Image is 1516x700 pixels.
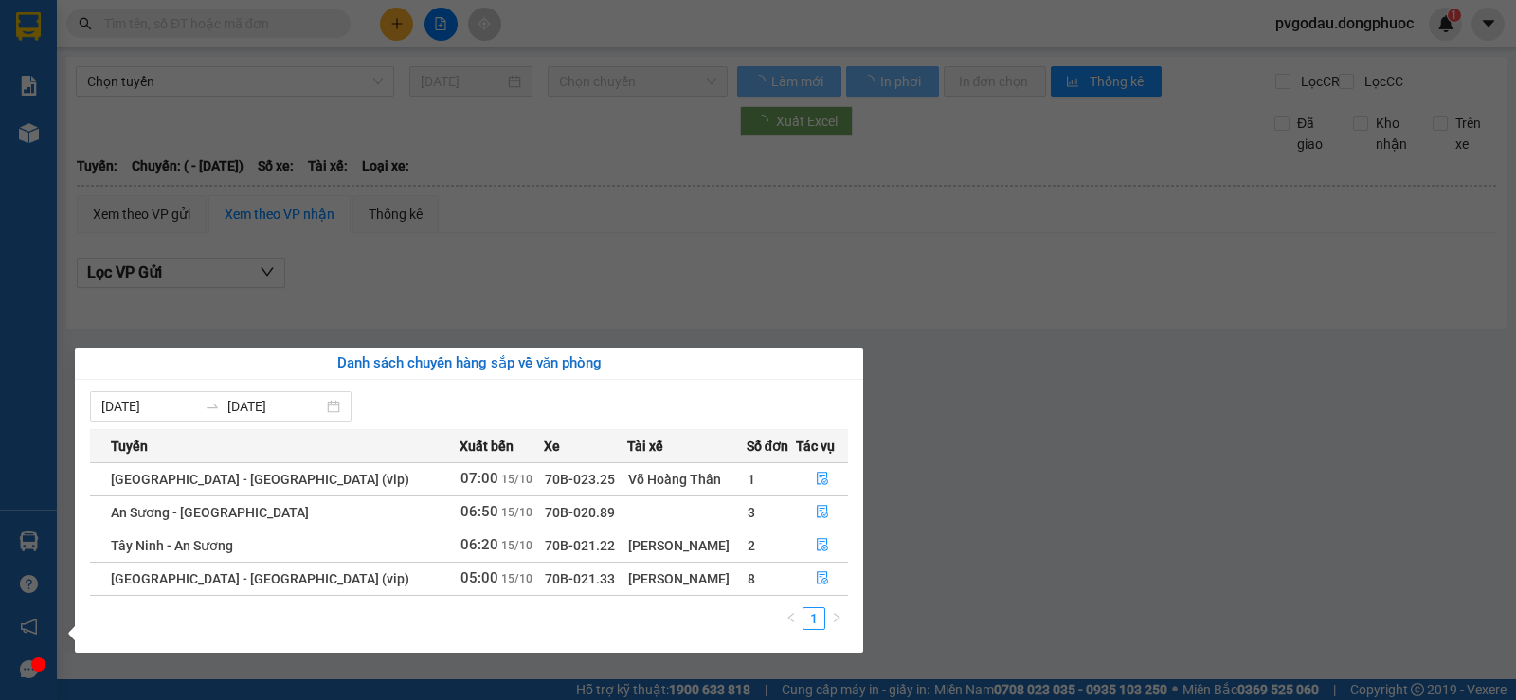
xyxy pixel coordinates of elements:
[501,506,532,519] span: 15/10
[460,436,514,457] span: Xuất bến
[460,536,498,553] span: 06:20
[628,568,746,589] div: [PERSON_NAME]
[111,472,409,487] span: [GEOGRAPHIC_DATA] - [GEOGRAPHIC_DATA] (vip)
[747,436,789,457] span: Số đơn
[545,505,615,520] span: 70B-020.89
[545,571,615,586] span: 70B-021.33
[803,607,825,630] li: 1
[627,436,663,457] span: Tài xế
[797,497,847,528] button: file-done
[816,472,829,487] span: file-done
[501,572,532,585] span: 15/10
[825,607,848,630] button: right
[111,505,309,520] span: An Sương - [GEOGRAPHIC_DATA]
[825,607,848,630] li: Next Page
[797,530,847,561] button: file-done
[460,569,498,586] span: 05:00
[628,535,746,556] div: [PERSON_NAME]
[796,436,835,457] span: Tác vụ
[628,469,746,490] div: Võ Hoàng Thân
[205,399,220,414] span: swap-right
[227,396,323,417] input: Đến ngày
[785,612,797,623] span: left
[797,564,847,594] button: file-done
[205,399,220,414] span: to
[460,503,498,520] span: 06:50
[816,505,829,520] span: file-done
[748,472,755,487] span: 1
[545,472,615,487] span: 70B-023.25
[545,538,615,553] span: 70B-021.22
[797,464,847,494] button: file-done
[501,539,532,552] span: 15/10
[780,607,803,630] li: Previous Page
[501,473,532,486] span: 15/10
[748,538,755,553] span: 2
[460,470,498,487] span: 07:00
[111,538,233,553] span: Tây Ninh - An Sương
[101,396,197,417] input: Từ ngày
[544,436,560,457] span: Xe
[816,571,829,586] span: file-done
[748,505,755,520] span: 3
[111,436,148,457] span: Tuyến
[816,538,829,553] span: file-done
[780,607,803,630] button: left
[90,352,848,375] div: Danh sách chuyến hàng sắp về văn phòng
[111,571,409,586] span: [GEOGRAPHIC_DATA] - [GEOGRAPHIC_DATA] (vip)
[748,571,755,586] span: 8
[803,608,824,629] a: 1
[831,612,842,623] span: right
